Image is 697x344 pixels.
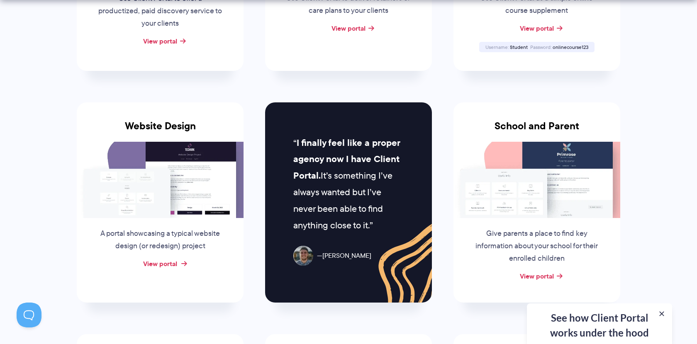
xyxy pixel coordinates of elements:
span: Password [530,44,551,51]
span: onlinecourse123 [553,44,588,51]
strong: I finally feel like a proper agency now I have Client Portal. [293,136,400,183]
span: [PERSON_NAME] [317,250,371,262]
iframe: Toggle Customer Support [17,303,41,327]
h3: Website Design [77,120,244,142]
a: View portal [331,23,366,33]
span: Username [485,44,509,51]
p: Give parents a place to find key information about your school for their enrolled children [474,228,600,265]
p: It’s something I’ve always wanted but I’ve never been able to find anything close to it. [293,135,403,234]
a: View portal [520,271,554,281]
a: View portal [143,259,177,269]
span: Student [510,44,528,51]
p: A portal showcasing a typical website design (or redesign) project [97,228,223,252]
a: View portal [520,23,554,33]
a: View portal [143,36,177,46]
h3: School and Parent [453,120,620,142]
